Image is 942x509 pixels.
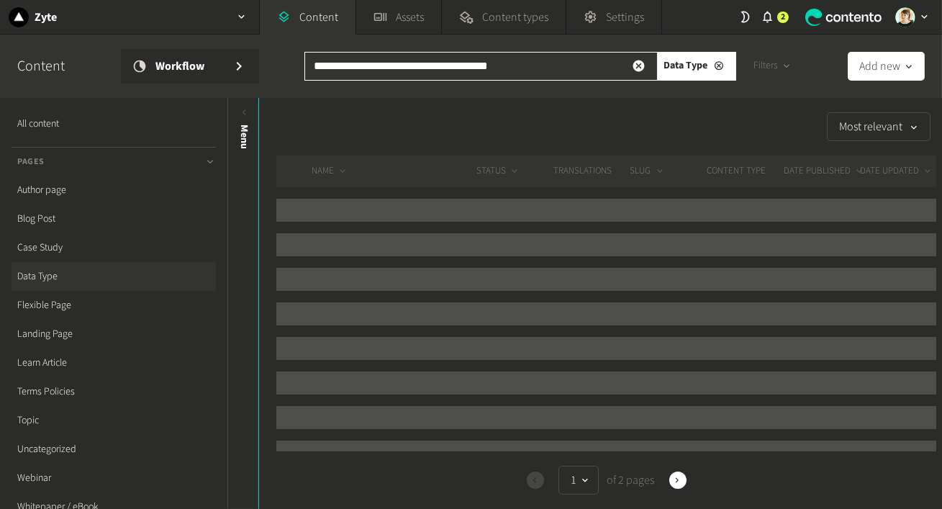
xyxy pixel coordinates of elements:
[558,466,599,495] button: 1
[17,55,98,77] h2: Content
[12,320,216,348] a: Landing Page
[312,164,348,179] button: NAME
[12,204,216,233] a: Blog Post
[606,9,644,26] span: Settings
[753,58,778,73] span: Filters
[848,52,925,81] button: Add new
[742,52,803,81] button: Filters
[476,164,520,179] button: STATUS
[784,164,865,179] button: DATE PUBLISHED
[12,464,216,492] a: Webinar
[664,58,707,73] span: Data Type
[827,112,930,141] button: Most relevant
[12,377,216,406] a: Terms Policies
[12,348,216,377] a: Learn Article
[9,7,29,27] img: Zyte
[604,472,655,489] span: of 2 pages
[12,435,216,464] a: Uncategorized
[12,262,216,291] a: Data Type
[121,49,259,84] a: Workflow
[781,11,785,24] span: 2
[12,176,216,204] a: Author page
[482,9,548,26] span: Content types
[706,156,783,187] th: CONTENT TYPE
[553,156,630,187] th: Translations
[12,233,216,262] a: Case Study
[35,9,57,26] h2: Zyte
[860,164,933,179] button: DATE UPDATED
[630,164,666,179] button: SLUG
[17,156,45,168] span: Pages
[12,291,216,320] a: Flexible Page
[12,109,216,138] a: All content
[12,406,216,435] a: Topic
[155,58,222,75] span: Workflow
[895,7,915,27] img: Linda Giuliano
[237,125,252,149] span: Menu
